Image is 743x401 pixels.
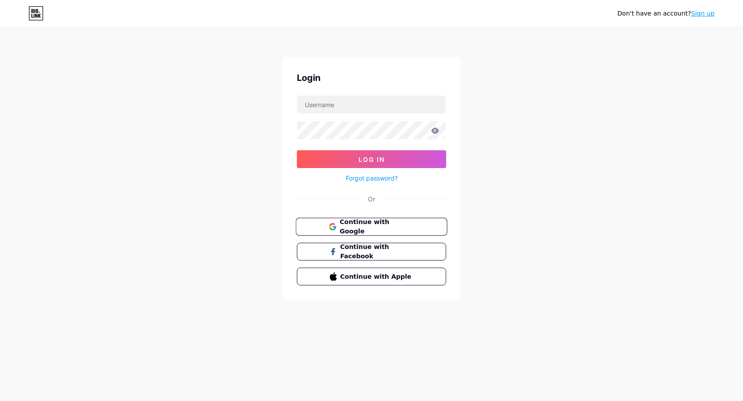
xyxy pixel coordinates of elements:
a: Continue with Google [297,218,446,236]
div: Or [368,194,375,204]
input: Username [297,96,446,113]
button: Continue with Facebook [297,243,446,261]
a: Forgot password? [346,173,398,183]
div: Login [297,71,446,84]
span: Continue with Apple [340,272,414,281]
div: Don't have an account? [617,9,715,18]
button: Continue with Google [296,218,447,236]
span: Continue with Facebook [340,242,414,261]
span: Continue with Google [340,217,414,237]
a: Sign up [691,10,715,17]
button: Continue with Apple [297,268,446,285]
span: Log In [359,156,385,163]
button: Log In [297,150,446,168]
